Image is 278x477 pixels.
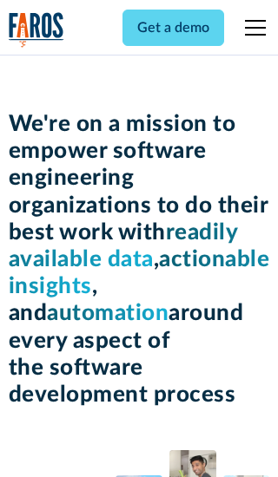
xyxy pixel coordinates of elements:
[47,302,169,324] span: automation
[9,12,64,48] img: Logo of the analytics and reporting company Faros.
[235,7,269,49] div: menu
[9,12,64,48] a: home
[9,111,270,408] h1: We're on a mission to empower software engineering organizations to do their best work with , , a...
[122,10,224,46] a: Get a demo
[9,221,239,271] span: readily available data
